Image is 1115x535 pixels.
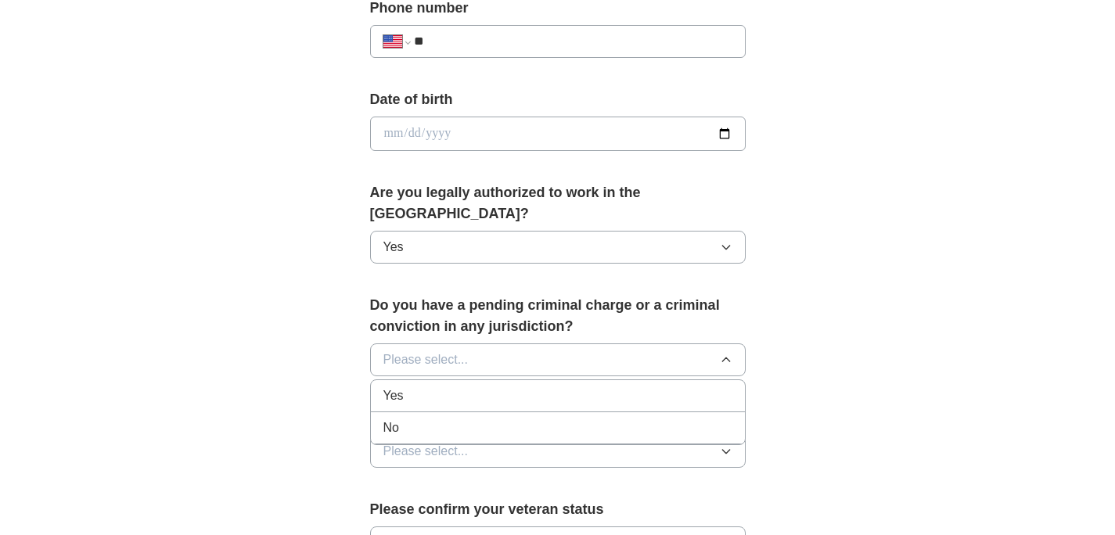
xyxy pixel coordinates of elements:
[383,238,404,257] span: Yes
[370,182,746,224] label: Are you legally authorized to work in the [GEOGRAPHIC_DATA]?
[370,435,746,468] button: Please select...
[370,499,746,520] label: Please confirm your veteran status
[383,418,399,437] span: No
[370,231,746,264] button: Yes
[383,442,469,461] span: Please select...
[370,295,746,337] label: Do you have a pending criminal charge or a criminal conviction in any jurisdiction?
[383,386,404,405] span: Yes
[370,343,746,376] button: Please select...
[383,350,469,369] span: Please select...
[370,89,746,110] label: Date of birth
